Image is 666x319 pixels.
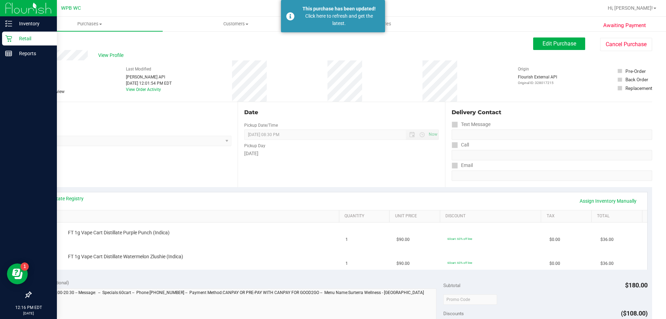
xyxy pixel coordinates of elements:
div: Flourish External API [518,74,557,85]
span: Edit Purchase [543,40,576,47]
span: $0.00 [549,236,560,243]
p: [DATE] [3,311,54,316]
span: $90.00 [396,260,410,267]
label: Text Message [452,119,490,129]
div: Delivery Contact [452,108,652,117]
span: WPB WC [61,5,81,11]
a: Total [597,213,639,219]
a: Unit Price [395,213,437,219]
div: Back Order [625,76,648,83]
a: Assign Inventory Manually [575,195,641,207]
p: 12:16 PM EDT [3,304,54,311]
button: Cancel Purchase [600,38,652,51]
div: [PERSON_NAME] API [126,74,172,80]
div: [DATE] [244,150,438,157]
div: Click here to refresh and get the latest. [298,12,380,27]
label: Last Modified [126,66,151,72]
input: Format: (999) 999-9999 [452,150,652,160]
span: View Profile [98,52,126,59]
span: $36.00 [600,260,614,267]
a: Quantity [344,213,387,219]
label: Origin [518,66,529,72]
div: This purchase has been updated! [298,5,380,12]
span: Customers [163,21,308,27]
a: View State Registry [42,195,84,202]
p: Retail [12,34,54,43]
div: Replacement [625,85,652,92]
span: Awaiting Payment [603,22,646,30]
label: Email [452,160,473,170]
span: FT 1g Vape Cart Distillate Purple Punch (Indica) [68,229,170,236]
a: Customers [163,17,309,31]
label: Pickup Date/Time [244,122,278,128]
inline-svg: Inventory [5,20,12,27]
span: FT 1g Vape Cart Distillate Watermelon Zlushie (Indica) [68,253,183,260]
span: 1 [345,236,348,243]
input: Promo Code [443,294,497,305]
input: Format: (999) 999-9999 [452,129,652,140]
span: $180.00 [625,282,648,289]
p: Inventory [12,19,54,28]
span: ($108.00) [621,310,648,317]
iframe: Resource center unread badge [20,262,29,271]
label: Pickup Day [244,143,265,149]
a: SKU [41,213,336,219]
div: Date [244,108,438,117]
p: Original ID: 328017215 [518,80,557,85]
inline-svg: Reports [5,50,12,57]
span: 60cart: 60% off line [447,237,472,241]
a: View Order Activity [126,87,161,92]
span: $90.00 [396,236,410,243]
button: Edit Purchase [533,37,585,50]
a: Tax [547,213,589,219]
span: 1 [345,260,348,267]
span: 60cart: 60% off line [447,261,472,265]
span: $36.00 [600,236,614,243]
div: [DATE] 12:01:54 PM EDT [126,80,172,86]
inline-svg: Retail [5,35,12,42]
span: Hi, [PERSON_NAME]! [608,5,653,11]
a: Purchases [17,17,163,31]
span: $0.00 [549,260,560,267]
span: Subtotal [443,283,460,288]
p: Reports [12,49,54,58]
label: Call [452,140,469,150]
span: Purchases [17,21,163,27]
a: Discount [445,213,538,219]
div: Location [31,108,231,117]
iframe: Resource center [7,263,28,284]
div: Pre-Order [625,68,646,75]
